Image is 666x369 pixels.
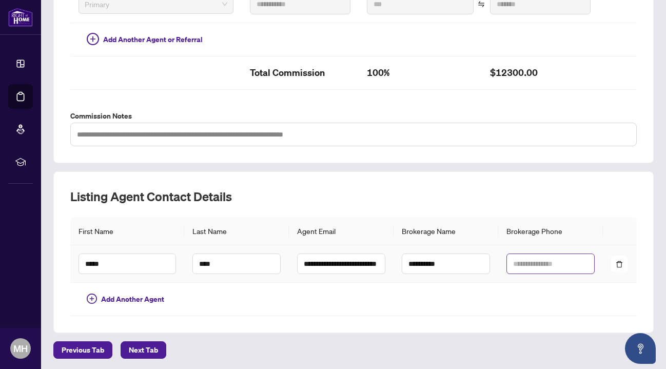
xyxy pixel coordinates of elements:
h2: 100% [367,65,474,81]
button: Add Another Agent [79,291,172,307]
span: Previous Tab [62,342,104,358]
span: swap [478,1,485,8]
span: plus-circle [87,294,97,304]
span: Add Another Agent or Referral [103,34,203,45]
h2: Total Commission [250,65,350,81]
button: Add Another Agent or Referral [79,31,211,48]
th: First Name [70,217,184,245]
label: Commission Notes [70,110,637,122]
button: Previous Tab [53,341,112,359]
th: Last Name [184,217,289,245]
button: Open asap [625,333,656,364]
span: delete [616,261,623,268]
h2: $12300.00 [490,65,591,81]
button: Next Tab [121,341,166,359]
th: Brokerage Name [394,217,498,245]
h2: Listing Agent Contact Details [70,188,637,205]
span: plus-circle [87,33,99,45]
span: MH [13,341,28,356]
img: logo [8,8,33,27]
th: Agent Email [289,217,394,245]
th: Brokerage Phone [498,217,603,245]
span: Next Tab [129,342,158,358]
span: Add Another Agent [101,294,164,305]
